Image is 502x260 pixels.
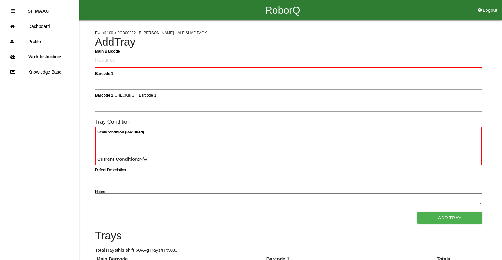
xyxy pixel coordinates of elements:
[0,64,79,80] a: Knowledge Base
[95,36,482,48] h4: Add Tray
[95,93,113,97] b: Barcode 2
[95,49,120,53] b: Main Barcode
[95,31,210,35] span: Event 1100 > 0CD00022 LB [PERSON_NAME] HALF SHAF PACK...
[28,3,49,14] p: SF MAAC
[95,230,482,242] h4: Trays
[95,119,482,125] h6: Tray Condition
[114,93,156,97] span: CHECKING = Barcode 1
[95,53,482,68] input: Required
[97,130,144,134] b: Scan Condition (Required)
[0,19,79,34] a: Dashboard
[95,189,105,195] label: Notes
[0,49,79,64] a: Work Instructions
[11,3,15,19] div: Close
[97,156,147,162] span: : N/A
[95,167,126,173] label: Defect Description
[95,71,113,75] b: Barcode 1
[417,212,482,224] button: Add Tray
[95,247,482,254] p: Total Trays this shift: 60 Avg Trays /Hr: 9.83
[0,34,79,49] a: Profile
[97,156,138,162] b: Current Condition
